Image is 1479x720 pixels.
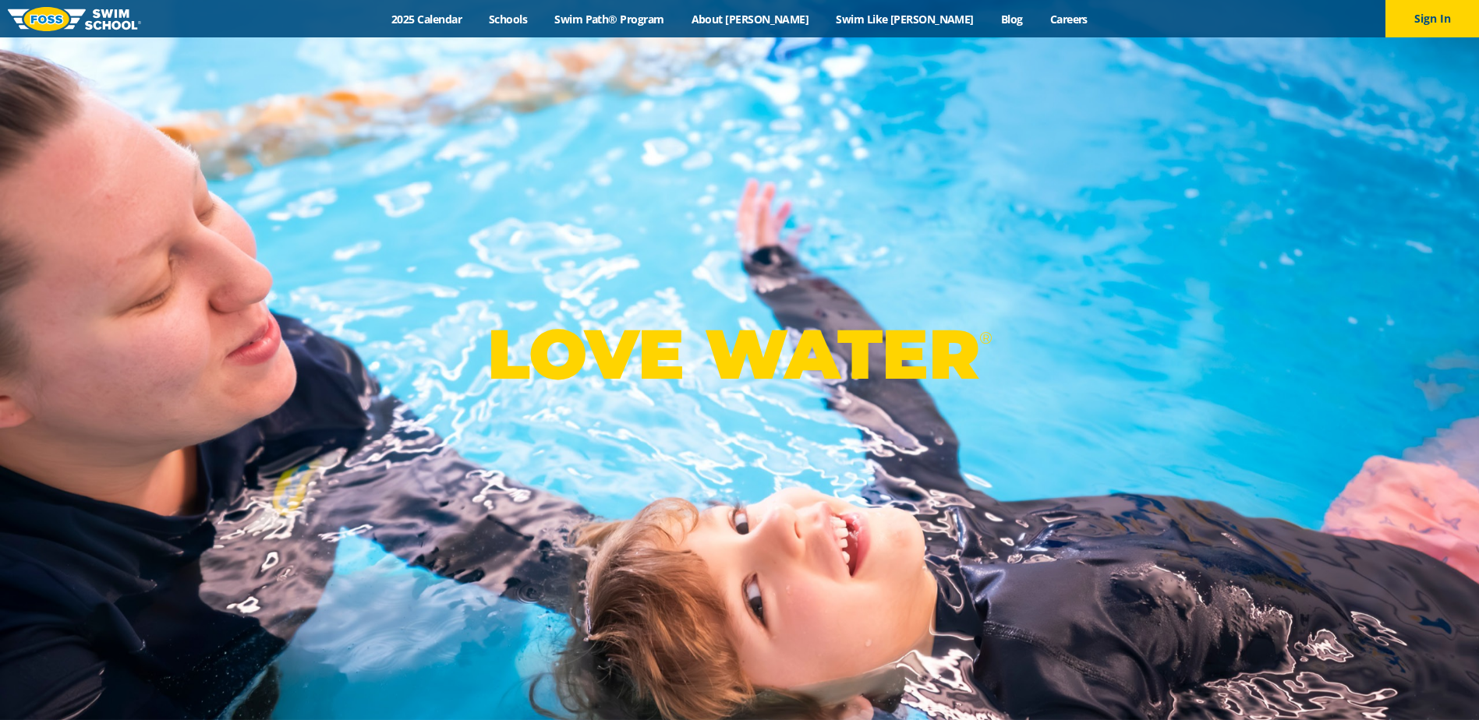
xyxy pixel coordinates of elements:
[678,12,823,26] a: About [PERSON_NAME]
[823,12,988,26] a: Swim Like [PERSON_NAME]
[487,312,992,396] p: LOVE WATER
[476,12,541,26] a: Schools
[541,12,678,26] a: Swim Path® Program
[1036,12,1101,26] a: Careers
[979,328,992,348] sup: ®
[987,12,1036,26] a: Blog
[8,7,141,31] img: FOSS Swim School Logo
[378,12,476,26] a: 2025 Calendar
